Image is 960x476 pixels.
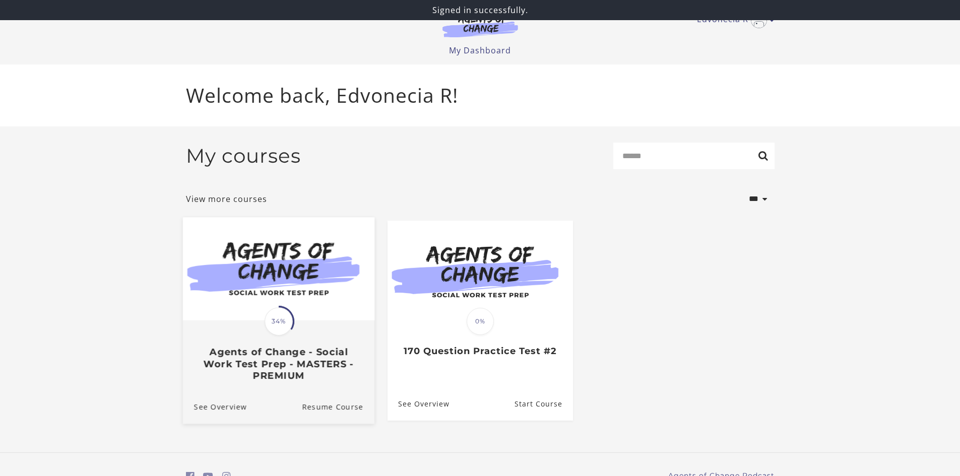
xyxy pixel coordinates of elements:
p: Signed in successfully. [4,4,956,16]
h2: My courses [186,144,301,168]
a: View more courses [186,193,267,205]
a: Toggle menu [697,12,770,28]
a: 170 Question Practice Test #2: Resume Course [514,387,572,420]
img: Agents of Change Logo [432,14,529,37]
a: Agents of Change - Social Work Test Prep - MASTERS - PREMIUM: Resume Course [302,389,374,423]
a: Agents of Change - Social Work Test Prep - MASTERS - PREMIUM: See Overview [182,389,246,423]
h3: Agents of Change - Social Work Test Prep - MASTERS - PREMIUM [194,346,363,381]
span: 0% [467,308,494,335]
a: My Dashboard [449,45,511,56]
h3: 170 Question Practice Test #2 [398,346,562,357]
p: Welcome back, Edvonecia R! [186,81,775,110]
span: 34% [265,307,293,335]
a: 170 Question Practice Test #2: See Overview [388,387,450,420]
